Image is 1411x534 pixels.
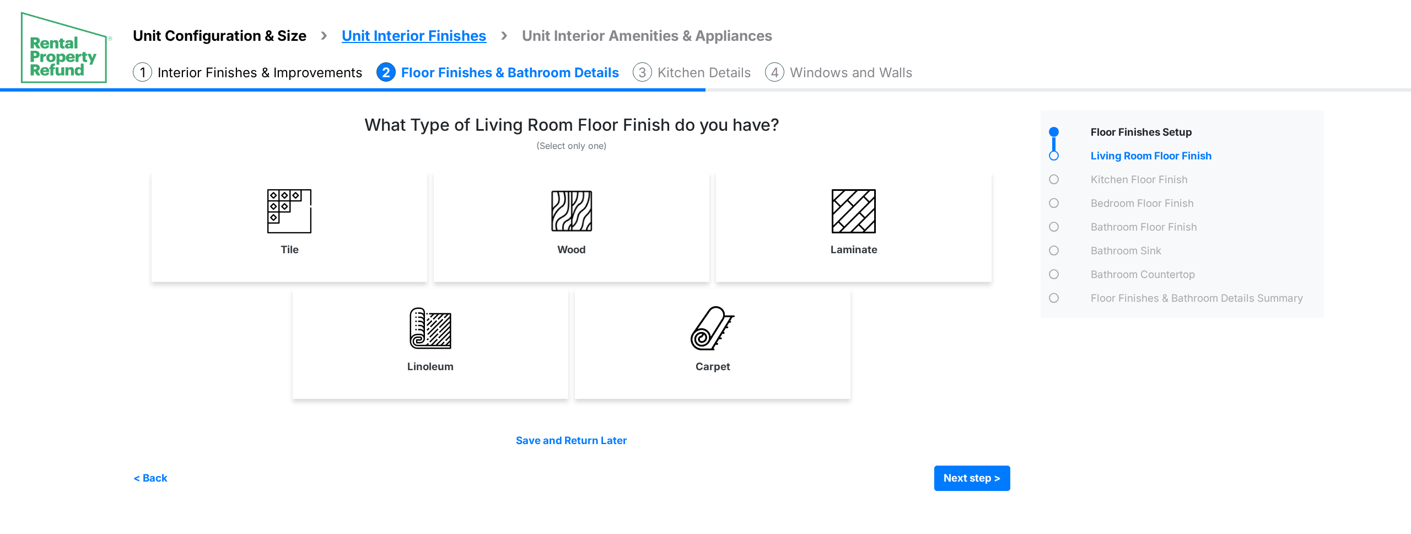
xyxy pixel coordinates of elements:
[20,10,113,84] img: spp logo
[1088,148,1324,167] div: Living Room Floor Finish
[696,359,730,375] label: Carpet
[342,27,487,44] span: Unit Interior Finishes
[550,189,594,233] img: wood.png
[633,62,751,83] li: Kitchen Details
[376,62,619,83] li: Floor Finishes & Bathroom Details
[831,242,877,258] label: Laminate
[1088,243,1324,261] div: Bathroom Sink
[364,115,779,135] h3: What Type of Living Room Floor Finish do you have?
[1088,196,1324,214] div: Bedroom Floor Finish
[133,466,168,491] button: < Back
[1088,125,1324,143] div: Floor Finishes Setup
[1088,220,1324,238] div: Bathroom Floor Finish
[691,306,735,350] img: carpet.png
[133,27,306,44] span: Unit Configuration & Size
[408,306,453,350] img: linoleum.png
[557,242,586,258] label: Wood
[133,139,1010,152] p: (Select only one)
[1088,291,1324,309] div: Floor Finishes & Bathroom Details Summary
[281,242,299,258] label: Tile
[765,62,913,83] li: Windows and Walls
[407,359,454,375] label: Linoleum
[133,62,363,83] li: Interior Finishes & Improvements
[522,27,773,44] span: Unit Interior Amenities & Appliances
[832,189,876,233] img: laminate_3.png
[934,466,1010,491] button: Next step >
[1088,172,1324,190] div: Kitchen Floor Finish
[267,189,311,233] img: tile1.png
[1088,267,1324,285] div: Bathroom Countertop
[516,434,627,447] a: Save and Return Later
